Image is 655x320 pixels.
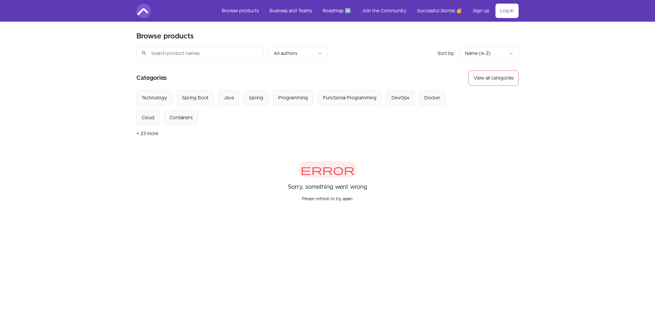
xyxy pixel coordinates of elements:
[391,94,409,101] div: DevOps
[136,71,167,86] h2: Categories
[424,94,440,101] div: Docker
[169,114,193,121] div: Containers
[269,46,327,61] button: Filter by author
[142,94,167,101] div: Technology
[357,4,411,18] a: Join the Community
[412,4,467,18] a: Successful Stories 🥳
[136,46,264,61] input: Search product names
[302,191,353,202] p: Please refresh to try again.
[182,94,209,101] div: Spring Boot
[298,161,357,178] span: error
[468,4,494,18] a: Sign up
[136,125,158,142] button: + 23 more
[217,4,264,18] a: Browse products
[136,32,194,41] h1: Browse products
[142,114,154,121] div: Cloud
[141,49,147,57] span: search
[460,46,519,61] button: Product sort options
[495,4,519,18] a: Log in
[318,4,356,18] a: Roadmap 🆕
[323,94,376,101] div: Functional Programming
[265,4,317,18] a: Business and Teams
[217,4,519,18] nav: Main
[437,51,455,56] span: Sort by:
[288,183,367,191] p: Sorry, something went wrong
[278,94,308,101] div: Programming
[224,94,234,101] div: Java
[468,71,519,86] button: View all categories
[136,4,151,18] img: Amigoscode logo
[249,94,263,101] div: Spring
